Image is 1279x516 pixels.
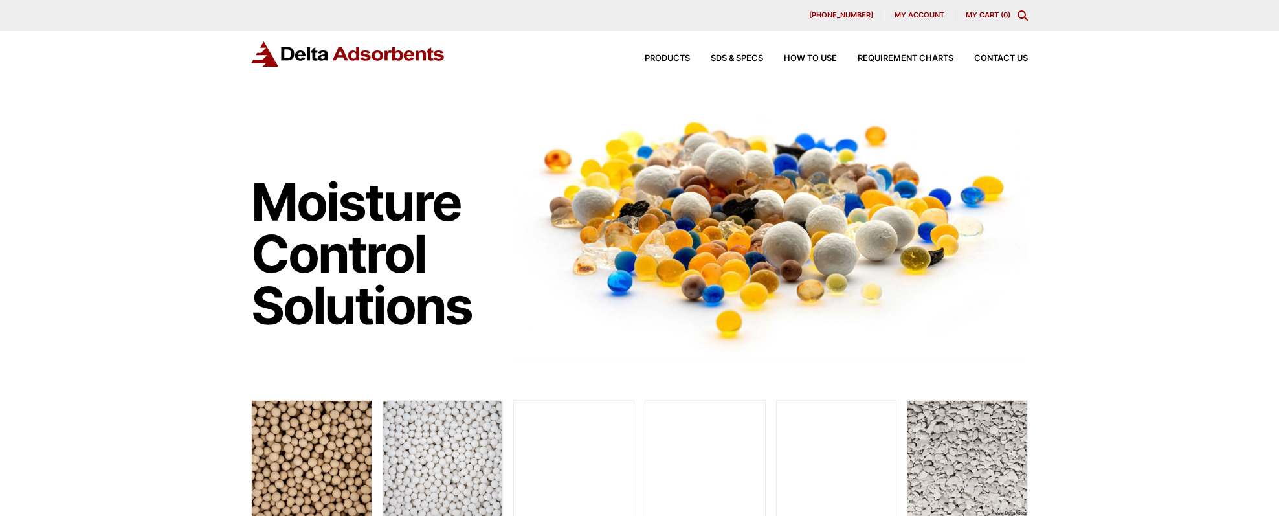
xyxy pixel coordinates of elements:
[858,54,953,63] span: Requirement Charts
[513,98,1028,359] img: Image
[711,54,763,63] span: SDS & SPECS
[974,54,1028,63] span: Contact Us
[837,54,953,63] a: Requirement Charts
[1018,10,1028,21] div: Toggle Modal Content
[966,10,1010,19] a: My Cart (0)
[251,41,445,67] img: Delta Adsorbents
[799,10,884,21] a: [PHONE_NUMBER]
[1003,10,1008,19] span: 0
[624,54,690,63] a: Products
[784,54,837,63] span: How to Use
[884,10,955,21] a: My account
[895,12,944,19] span: My account
[953,54,1028,63] a: Contact Us
[690,54,763,63] a: SDS & SPECS
[251,176,501,331] h1: Moisture Control Solutions
[645,54,690,63] span: Products
[763,54,837,63] a: How to Use
[809,12,873,19] span: [PHONE_NUMBER]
